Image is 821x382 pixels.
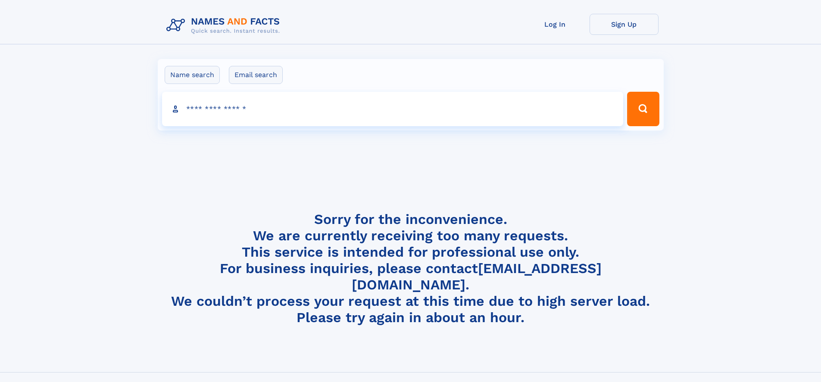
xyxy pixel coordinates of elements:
[590,14,659,35] a: Sign Up
[352,260,602,293] a: [EMAIL_ADDRESS][DOMAIN_NAME]
[163,211,659,326] h4: Sorry for the inconvenience. We are currently receiving too many requests. This service is intend...
[627,92,659,126] button: Search Button
[521,14,590,35] a: Log In
[163,14,287,37] img: Logo Names and Facts
[229,66,283,84] label: Email search
[162,92,624,126] input: search input
[165,66,220,84] label: Name search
